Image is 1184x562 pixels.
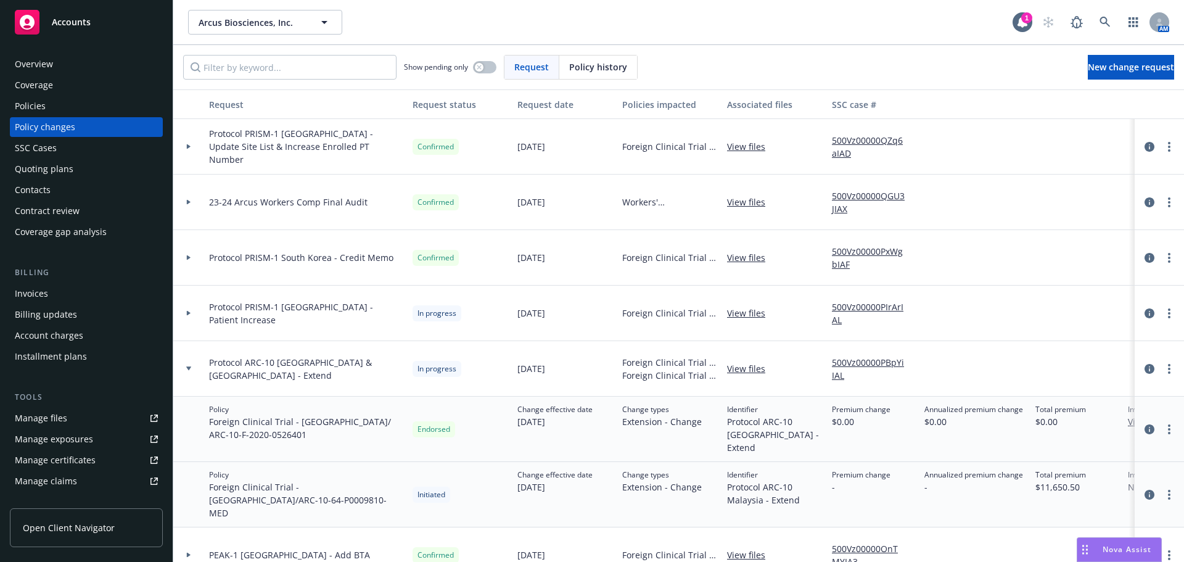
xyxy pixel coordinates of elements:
a: 500Vz00000QZq6aIAD [832,134,915,160]
span: Protocol PRISM-1 [GEOGRAPHIC_DATA] - Update Site List & Increase Enrolled PT Number [209,127,403,166]
div: Policies [15,96,46,116]
div: Toggle Row Expanded [173,462,204,527]
button: Request [204,89,408,119]
div: 1 [1021,12,1032,23]
div: Toggle Row Expanded [173,397,204,462]
input: Filter by keyword... [183,55,397,80]
span: Endorsed [417,424,450,435]
span: Confirmed [417,252,454,263]
a: View files [727,140,775,153]
a: Switch app [1121,10,1146,35]
a: Manage certificates [10,450,163,470]
a: more [1162,250,1177,265]
button: Associated files [722,89,827,119]
a: Policies [10,96,163,116]
span: Foreign Clinical Trial - [GEOGRAPHIC_DATA]/ARC-10 - 64-P0009810-MED [209,481,403,519]
a: Manage claims [10,471,163,491]
span: Change types [622,469,702,481]
span: PEAK-1 [GEOGRAPHIC_DATA] - Add BTA [209,548,370,561]
span: Foreign Clinical Trial - [GEOGRAPHIC_DATA]/ ARC-10 - F-2020-0526401 [209,415,403,441]
a: Report a Bug [1064,10,1089,35]
span: Foreign Clinical Trial - [GEOGRAPHIC_DATA]/ARC-10 [622,369,717,382]
div: Billing updates [15,305,77,324]
a: Manage BORs [10,492,163,512]
button: Request date [512,89,617,119]
span: Change types [622,404,702,415]
span: [DATE] [517,362,545,375]
div: Manage exposures [15,429,93,449]
span: Policy history [569,60,627,73]
span: Protocol ARC-10 [GEOGRAPHIC_DATA] & [GEOGRAPHIC_DATA] - Extend [209,356,403,382]
a: Overview [10,54,163,74]
span: Protocol PRISM-1 South Korea - Credit Memo [209,251,393,264]
div: SSC case # [832,98,915,111]
span: Total premium [1035,404,1086,415]
a: Quoting plans [10,159,163,179]
div: Toggle Row Expanded [173,175,204,230]
span: Change effective date [517,404,593,415]
span: Arcus Biosciences, Inc. [199,16,305,29]
a: more [1162,422,1177,437]
a: Installment plans [10,347,163,366]
span: - [924,481,1023,494]
span: $0.00 [924,415,1023,428]
span: Initiated [417,489,445,500]
span: $0.00 [832,415,890,428]
a: circleInformation [1142,195,1157,210]
span: Accounts [52,17,91,27]
span: [DATE] [517,307,545,320]
div: SSC Cases [15,138,57,158]
div: Account charges [15,326,83,345]
div: Toggle Row Expanded [173,286,204,341]
span: Not invoiced [1128,481,1180,494]
div: Contacts [15,180,51,200]
div: Request date [517,98,612,111]
span: Confirmed [417,550,454,561]
span: Foreign Clinical Trial - [GEOGRAPHIC_DATA]/PRISM-1 [622,307,717,320]
div: Manage files [15,408,67,428]
div: Drag to move [1077,538,1093,561]
a: circleInformation [1142,306,1157,321]
span: Invoiced [1128,469,1180,481]
span: $0.00 [1035,415,1086,428]
div: Manage certificates [15,450,96,470]
span: 23-24 Arcus Workers Comp Final Audit [209,196,368,209]
span: [DATE] [517,548,545,561]
span: Request [514,60,549,73]
span: Foreign Clinical Trial - [GEOGRAPHIC_DATA]/ ARC-10 [622,356,717,369]
span: Protocol ARC-10 Malaysia - Extend [727,481,822,506]
button: Request status [408,89,512,119]
a: 500Vz00000PxWgbIAF [832,245,915,271]
span: [DATE] [517,140,545,153]
span: Annualized premium change [924,469,1023,481]
button: Nova Assist [1077,537,1162,562]
span: Premium change [832,404,890,415]
span: Foreign Clinical Trial - [GEOGRAPHIC_DATA]/PRISM-1 [622,140,717,153]
span: New change request [1088,61,1174,73]
a: Invoices [10,284,163,304]
div: Invoices [15,284,48,304]
span: [DATE] [517,481,593,494]
a: more [1162,487,1177,502]
span: Identifier [727,469,822,481]
div: Contract review [15,201,80,221]
a: View files [727,251,775,264]
span: Total premium [1035,469,1086,481]
a: circleInformation [1142,422,1157,437]
a: Start snowing [1036,10,1061,35]
a: 500Vz00000PBpYiIAL [832,356,915,382]
span: Manage exposures [10,429,163,449]
a: View files [727,196,775,209]
span: Protocol ARC-10 [GEOGRAPHIC_DATA] - Extend [727,415,822,454]
span: Premium change [832,469,890,481]
div: Coverage [15,75,53,95]
a: circleInformation [1142,139,1157,154]
div: Installment plans [15,347,87,366]
span: Confirmed [417,197,454,208]
button: Policies impacted [617,89,722,119]
a: View files [727,307,775,320]
span: [DATE] [517,251,545,264]
span: Change effective date [517,469,593,481]
a: circleInformation [1142,362,1157,376]
a: circleInformation [1142,487,1157,502]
